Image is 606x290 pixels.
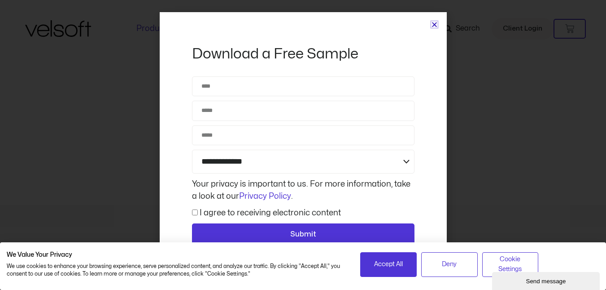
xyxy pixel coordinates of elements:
[488,254,533,275] span: Cookie Settings
[200,209,341,217] label: I agree to receiving electronic content
[190,178,417,202] div: Your privacy is important to us. For more information, take a look at our .
[442,259,457,269] span: Deny
[239,192,291,200] a: Privacy Policy
[431,21,438,28] a: Close
[7,251,347,259] h2: We Value Your Privacy
[482,252,539,277] button: Adjust cookie preferences
[290,229,316,241] span: Submit
[421,252,478,277] button: Deny all cookies
[192,223,414,246] button: Submit
[360,252,417,277] button: Accept all cookies
[192,45,414,63] h2: Download a Free Sample
[492,270,602,290] iframe: chat widget
[7,263,347,278] p: We use cookies to enhance your browsing experience, serve personalized content, and analyze our t...
[374,259,403,269] span: Accept All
